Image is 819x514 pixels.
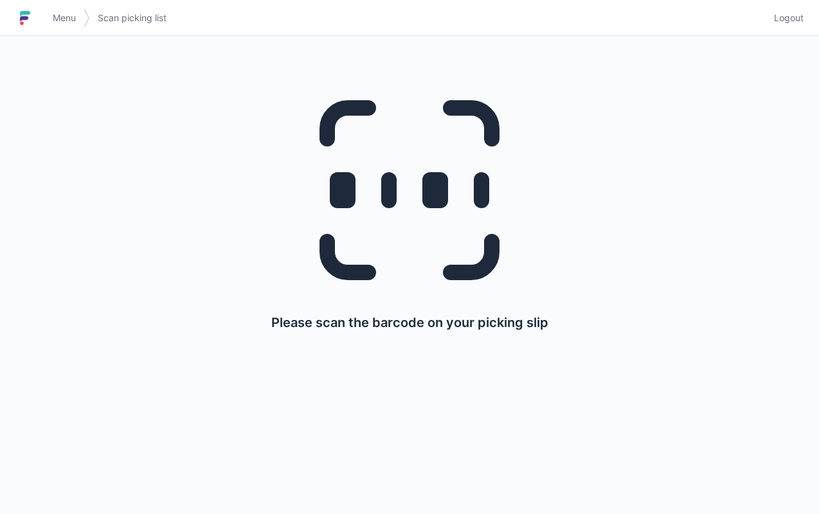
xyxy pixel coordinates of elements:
span: Scan picking list [98,12,166,24]
span: Logout [774,12,804,24]
p: Please scan the barcode on your picking slip [271,314,548,332]
a: Logout [766,6,804,30]
span: Menu [53,12,76,24]
a: Scan picking list [90,6,174,30]
img: svg> [84,3,90,33]
a: Menu [45,6,84,30]
img: logo-small.jpg [15,8,35,28]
